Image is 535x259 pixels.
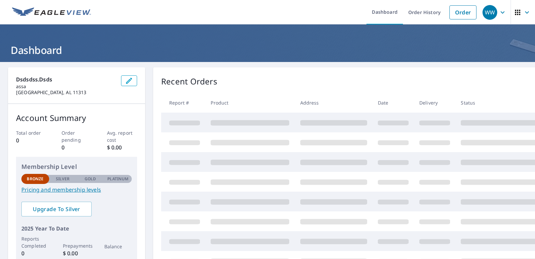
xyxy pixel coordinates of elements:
[27,205,86,213] span: Upgrade To Silver
[16,83,116,89] p: assa
[12,7,91,17] img: EV Logo
[295,93,372,113] th: Address
[16,136,46,144] p: 0
[372,93,414,113] th: Date
[16,89,116,95] p: [GEOGRAPHIC_DATA], AL 11313
[62,129,92,143] p: Order pending
[21,186,132,194] a: Pricing and membership levels
[161,75,217,87] p: Recent Orders
[483,5,497,20] div: WW
[62,143,92,151] p: 0
[21,162,132,171] p: Membership Level
[21,202,92,216] a: Upgrade To Silver
[104,243,132,250] p: Balance
[205,93,295,113] th: Product
[16,75,116,83] p: dsdsdss.dsds
[16,129,46,136] p: Total order
[56,176,70,182] p: Silver
[414,93,455,113] th: Delivery
[8,43,527,57] h1: Dashboard
[85,176,96,182] p: Gold
[21,235,49,249] p: Reports Completed
[107,176,128,182] p: Platinum
[63,249,91,257] p: $ 0.00
[107,129,137,143] p: Avg. report cost
[16,112,137,124] p: Account Summary
[21,224,132,233] p: 2025 Year To Date
[63,242,91,249] p: Prepayments
[107,143,137,151] p: $ 0.00
[161,93,205,113] th: Report #
[449,5,476,19] a: Order
[27,176,43,182] p: Bronze
[21,249,49,257] p: 0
